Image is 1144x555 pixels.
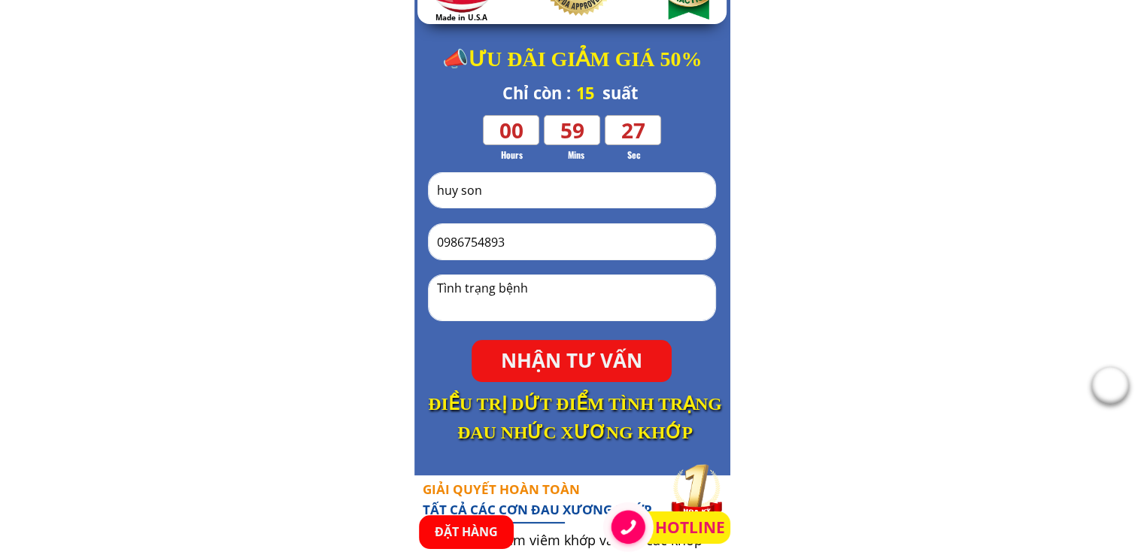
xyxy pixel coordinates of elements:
[472,340,672,382] p: NHẬN TƯ VẤN
[576,80,609,107] h3: 15
[554,147,599,162] h3: Mins
[485,147,539,162] h3: Hours
[655,515,730,541] a: HOTLINE
[436,43,709,77] h3: 📣ƯU ĐÃI GIẢM GIÁ 50%
[399,390,751,447] h3: ĐIỀU TRỊ DỨT ĐIỂM TÌNH TRẠNG ĐAU NHỨC XƯƠNG KHỚP
[502,80,652,107] h3: Chỉ còn : suất
[451,529,719,551] h3: Hỗ trợ giảm viêm khớp và đau các khớp
[615,147,653,162] h3: Sec
[433,173,711,208] input: Họ & Tên
[419,515,514,549] p: ĐẶT HÀNG
[433,224,711,259] input: THIẾU SỐ PHONE
[423,481,580,498] span: GIẢI QUYẾT HOÀN TOÀN
[423,479,722,520] h3: TẤT CẢ CÁC CƠN ĐAU XƯƠNG KHỚP
[435,12,490,24] h3: Made in U.S.A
